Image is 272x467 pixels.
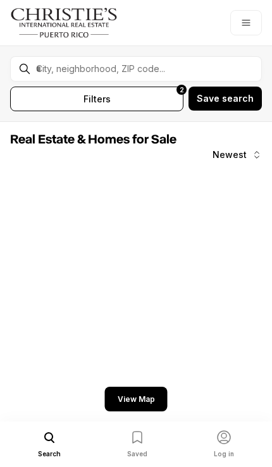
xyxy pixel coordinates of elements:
span: 2 [180,85,184,95]
span: filters [83,92,111,106]
img: logo [10,8,118,38]
span: Newest [213,150,247,160]
a: Search [38,430,61,459]
button: filters2 [10,87,183,111]
span: Real Estate & Homes for Sale [10,133,176,146]
button: Save search [189,87,262,111]
button: Newest [205,142,269,167]
span: Save search [197,94,254,104]
span: Search [38,449,61,459]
